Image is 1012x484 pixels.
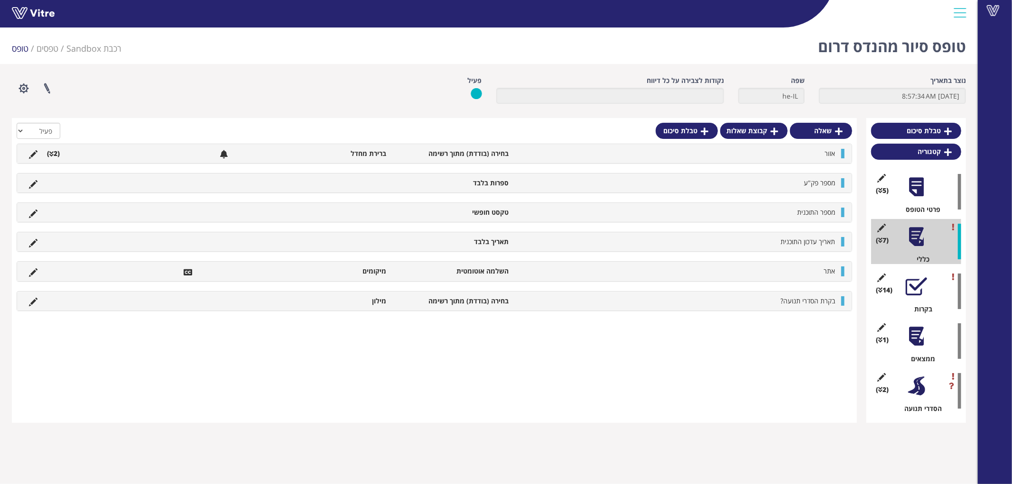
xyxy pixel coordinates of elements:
[871,123,961,139] a: טבלת סיכום
[790,123,852,139] a: שאלה
[878,304,961,314] div: בקרות
[871,144,961,160] a: קטגוריה
[876,285,892,295] span: (14 )
[37,43,58,54] a: טפסים
[391,178,514,188] li: ספרות בלבד
[720,123,788,139] a: קבוצת שאלות
[791,76,805,85] label: שפה
[876,236,889,245] span: (7 )
[12,43,37,55] li: טופס
[878,404,961,413] div: הסדרי תנועה
[269,266,391,276] li: מיקומים
[269,149,391,158] li: ברירת מחדל
[930,76,966,85] label: נוצר בתאריך
[391,149,514,158] li: בחירה (בודדת) מתוך רשימה
[391,208,514,217] li: טקסט חופשי
[391,296,514,306] li: בחירה (בודדת) מתוך רשימה
[647,76,724,85] label: נקודות לצבירה על כל דיווח
[780,296,835,305] span: בקרת הסדרי תנועה?
[42,149,65,158] li: (2 )
[876,186,889,195] span: (5 )
[391,266,514,276] li: השלמה אוטומטית
[468,76,482,85] label: פעיל
[66,43,121,54] span: 288
[876,335,889,345] span: (1 )
[818,24,966,64] h1: טופס סיור מהנדס דרום
[391,237,514,247] li: תאריך בלבד
[269,296,391,306] li: מילון
[471,88,482,100] img: yes
[878,205,961,214] div: פרטי הטופס
[824,266,835,275] span: אתר
[797,208,835,217] span: מספר התוכנית
[656,123,718,139] a: טבלת סיכום
[878,255,961,264] div: כללי
[804,178,835,187] span: מספר פק"ע
[878,354,961,364] div: ממצאים
[825,149,835,158] span: אזור
[876,385,889,394] span: (2 )
[780,237,835,246] span: תאריך עדכון התוכנית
